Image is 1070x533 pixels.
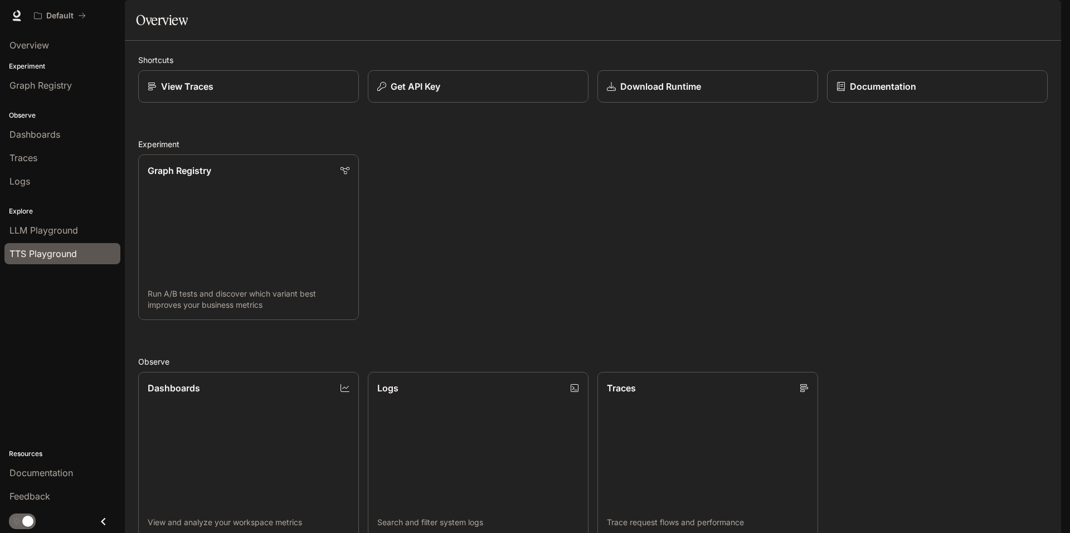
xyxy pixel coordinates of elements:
h2: Shortcuts [138,54,1048,66]
p: Trace request flows and performance [607,517,809,528]
h2: Experiment [138,138,1048,150]
p: View Traces [161,80,213,93]
p: Get API Key [391,80,440,93]
h2: Observe [138,356,1048,367]
p: View and analyze your workspace metrics [148,517,349,528]
p: Search and filter system logs [377,517,579,528]
p: Logs [377,381,398,395]
a: Graph RegistryRun A/B tests and discover which variant best improves your business metrics [138,154,359,320]
p: Dashboards [148,381,200,395]
a: View Traces [138,70,359,103]
p: Documentation [850,80,916,93]
p: Default [46,11,74,21]
h1: Overview [136,9,188,31]
p: Download Runtime [620,80,701,93]
p: Traces [607,381,636,395]
a: Documentation [827,70,1048,103]
a: Download Runtime [597,70,818,103]
p: Graph Registry [148,164,211,177]
button: Get API Key [368,70,588,103]
p: Run A/B tests and discover which variant best improves your business metrics [148,288,349,311]
button: All workspaces [29,4,91,27]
